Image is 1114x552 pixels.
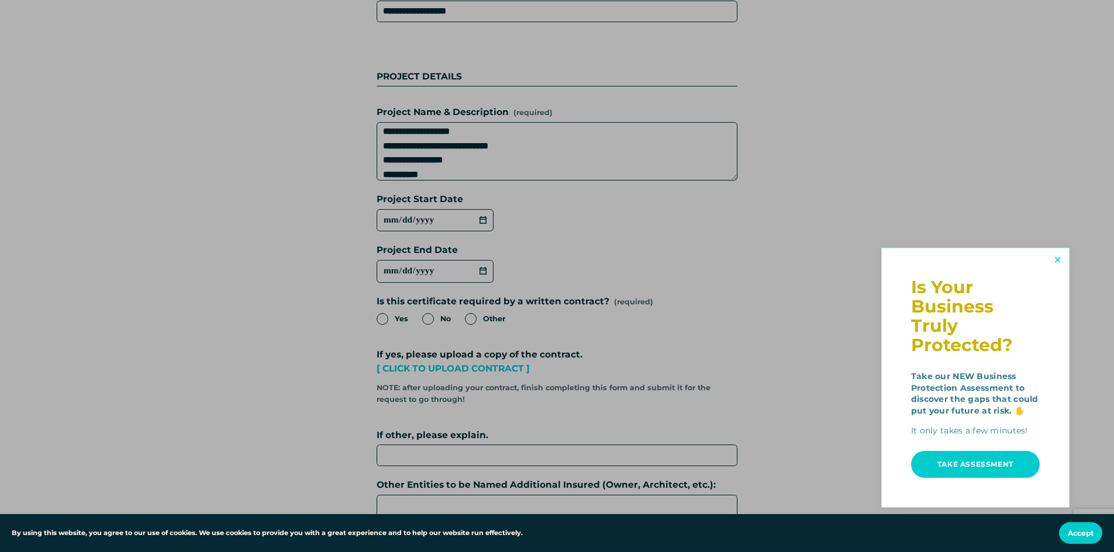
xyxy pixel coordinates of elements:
h1: Is Your Business Truly Protected? [911,277,1040,355]
a: Take Assessment [911,451,1040,478]
button: Accept [1059,522,1102,544]
strong: Take our NEW Business Protection Assessment to discover the gaps that could put your future at ri... [911,371,1041,416]
p: It only takes a few minutes! [911,425,1040,437]
a: Close [1048,250,1067,269]
span: Accept [1068,529,1094,537]
p: By using this website, you agree to our use of cookies. We use cookies to provide you with a grea... [12,528,523,539]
